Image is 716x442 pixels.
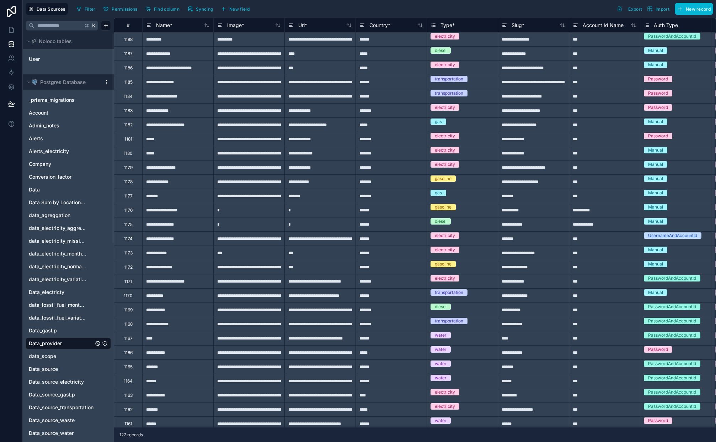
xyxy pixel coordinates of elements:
div: Data_source_transportation [26,402,111,413]
div: PasswordAndAccountId [648,332,696,338]
div: 1168 [124,321,133,327]
span: Data [29,186,40,193]
div: gas [435,119,442,125]
div: transportation [435,76,463,82]
div: electricity [435,62,455,68]
div: Password [648,90,668,96]
span: Account Id Name [583,22,624,29]
div: data_electricity_variation [26,274,111,285]
div: Manual [648,190,663,196]
span: User [29,56,40,63]
span: data_scope [29,353,56,360]
div: 1180 [124,151,133,156]
span: Syncing [196,6,213,12]
div: 1187 [124,51,133,57]
div: water [435,346,447,353]
div: electricity [435,247,455,253]
a: Conversion_factor [29,173,93,180]
a: data_electricity_monthly_normalization [29,250,86,257]
div: electricity [435,275,455,281]
span: K [91,23,96,28]
span: Permissions [112,6,137,12]
div: gasoline [435,261,451,267]
a: User [29,56,86,63]
div: 1175 [124,222,133,227]
div: data_electricity_missing_data [26,235,111,247]
div: 1176 [124,207,133,213]
span: New record [686,6,711,12]
span: 127 records [119,432,143,438]
div: Conversion_factor [26,171,111,183]
div: Password [648,346,668,353]
span: Url * [298,22,307,29]
a: Data_source [29,365,93,373]
div: Manual [648,204,663,210]
div: diesel [435,47,447,54]
div: 1186 [124,65,133,71]
button: Permissions [101,4,140,14]
div: Manual [648,147,663,153]
button: Noloco tables [26,36,107,46]
a: Data_gasLp [29,327,93,334]
span: Import [656,6,669,12]
button: Syncing [185,4,215,14]
div: 1165 [124,364,133,370]
a: New record [672,3,713,15]
span: Country * [369,22,390,29]
a: Data Sum by Location and Data type [29,199,86,206]
a: Alerts_electricity [29,148,93,155]
div: 1170 [124,293,133,299]
div: User [26,53,111,65]
a: Permissions [101,4,143,14]
div: Alerts_electricity [26,146,111,157]
img: Postgres logo [32,79,37,85]
a: data_electricity_variation [29,276,86,283]
div: diesel [435,218,447,225]
div: Admin_notes [26,120,111,131]
button: Filter [74,4,98,14]
span: New field [229,6,250,12]
div: data_electricity_aggregation [26,222,111,234]
div: 1179 [124,165,133,170]
button: Find column [143,4,182,14]
a: data_fossil_fuel_monthly_normalization [29,301,86,309]
div: UsernameAndAccountId [648,232,697,239]
span: Find column [154,6,180,12]
div: Password [648,104,668,111]
div: 1183 [124,108,133,114]
a: data_electricity_missing_data [29,237,86,244]
div: 1161 [124,421,132,427]
div: Company [26,158,111,170]
div: Data_source_waste [26,415,111,426]
div: electricity [435,403,455,410]
a: data_electricity_normalization [29,263,86,270]
span: Admin_notes [29,122,59,129]
button: Import [645,3,672,15]
span: Data_provider [29,340,62,347]
div: data_electricity_monthly_normalization [26,248,111,259]
div: PasswordAndAccountId [648,318,696,324]
span: Export [628,6,642,12]
div: 1184 [124,94,133,99]
div: data_fossil_fuel_monthly_normalization [26,299,111,311]
a: data_electricity_aggregation [29,225,86,232]
span: Data_gasLp [29,327,57,334]
div: PasswordAndAccountId [648,375,696,381]
span: Data_source_water [29,430,74,437]
button: Postgres logoPostgres Database [26,77,101,87]
a: Data_electricty [29,289,93,296]
div: Data_source [26,363,111,375]
div: data_electricity_normalization [26,261,111,272]
span: Conversion_factor [29,173,71,180]
a: Data_source_electricity [29,378,93,385]
a: Account [29,109,93,116]
a: Data_source_waste [29,417,93,424]
span: Data_source_waste [29,417,75,424]
a: Data_source_gasLp [29,391,93,398]
div: Data_source_electricity [26,376,111,388]
div: 1167 [124,336,133,341]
